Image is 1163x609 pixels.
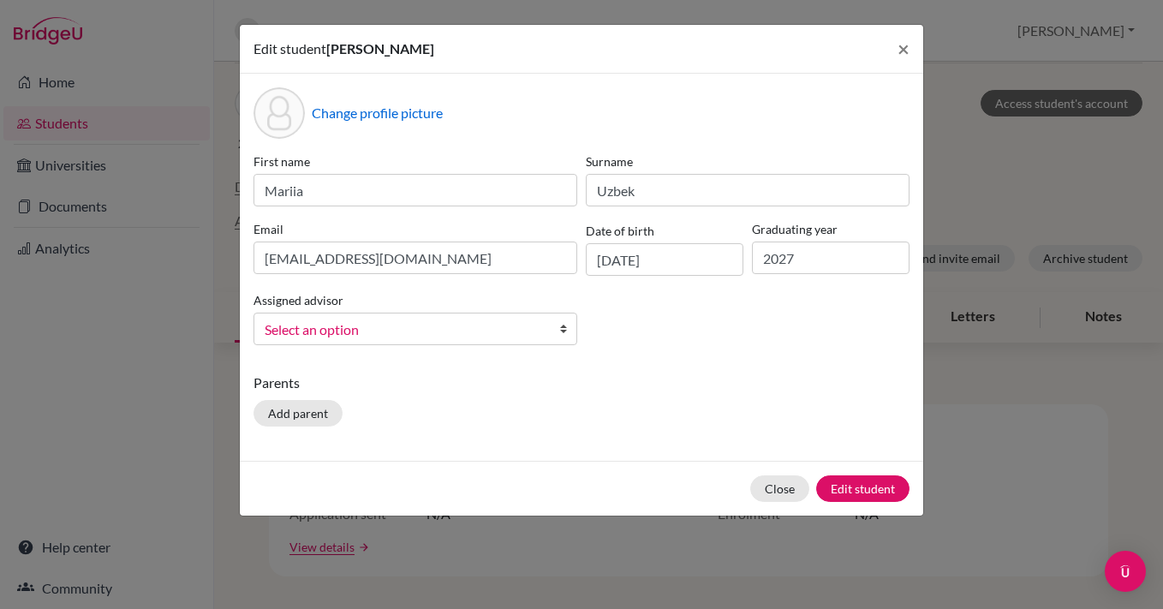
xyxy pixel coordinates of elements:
[898,36,910,61] span: ×
[253,87,305,139] div: Profile picture
[326,40,434,57] span: [PERSON_NAME]
[752,220,910,238] label: Graduating year
[253,373,910,393] p: Parents
[253,220,577,238] label: Email
[265,319,544,341] span: Select an option
[1105,551,1146,592] div: Open Intercom Messenger
[253,152,577,170] label: First name
[816,475,910,502] button: Edit student
[884,25,923,73] button: Close
[253,291,343,309] label: Assigned advisor
[586,243,743,276] input: dd/mm/yyyy
[253,40,326,57] span: Edit student
[586,152,910,170] label: Surname
[586,222,654,240] label: Date of birth
[253,400,343,427] button: Add parent
[750,475,809,502] button: Close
